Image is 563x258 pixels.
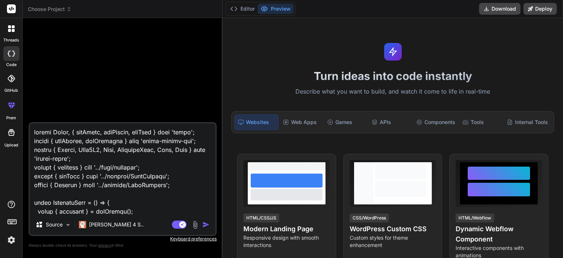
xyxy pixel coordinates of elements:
[202,221,210,228] img: icon
[29,236,217,242] p: Keyboard preferences
[243,214,279,222] div: HTML/CSS/JS
[460,115,503,130] div: Tools
[191,221,199,229] img: attachment
[324,115,367,130] div: Games
[98,243,111,247] span: privacy
[4,87,18,94] label: GitHub
[65,222,71,228] img: Pick Models
[6,62,16,68] label: code
[5,234,18,246] img: settings
[280,115,323,130] div: Web Apps
[350,234,436,249] p: Custom styles for theme enhancement
[46,221,63,228] p: Source
[79,221,86,228] img: Claude 4 Sonnet
[4,142,18,148] label: Upload
[28,6,71,13] span: Choose Project
[30,123,216,214] textarea: loremi Dolor, { sitAmetc, adiPiscin, eliTsed } doei 'tempo'; incidi { utlAboree, dolOremagna } al...
[227,87,559,97] p: Describe what you want to build, and watch it come to life in real-time
[227,4,258,14] button: Editor
[243,234,330,249] p: Responsive design with smooth interactions
[89,221,144,228] p: [PERSON_NAME] 4 S..
[413,115,458,130] div: Components
[456,214,494,222] div: HTML/Webflow
[227,69,559,83] h1: Turn ideas into code instantly
[243,224,330,234] h4: Modern Landing Page
[350,224,436,234] h4: WordPress Custom CSS
[6,115,16,121] label: prem
[3,37,19,43] label: threads
[235,115,278,130] div: Websites
[369,115,412,130] div: APIs
[29,242,217,249] p: Always double-check its answers. Your in Bind
[456,224,542,244] h4: Dynamic Webflow Component
[523,3,557,15] button: Deploy
[350,214,389,222] div: CSS/WordPress
[504,115,551,130] div: Internal Tools
[479,3,520,15] button: Download
[258,4,294,14] button: Preview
